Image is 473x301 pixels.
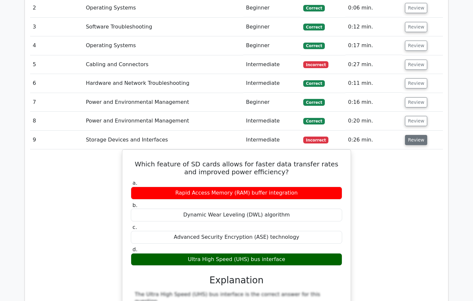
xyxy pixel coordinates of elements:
div: Advanced Security Encryption (ASE) technology [131,231,342,244]
td: 4 [30,36,83,55]
td: Cabling and Connectors [83,55,243,74]
td: 0:17 min. [345,36,402,55]
button: Review [405,97,427,107]
td: Intermediate [243,131,301,149]
button: Review [405,135,427,145]
button: Review [405,22,427,32]
span: Correct [303,99,324,105]
span: Correct [303,24,324,30]
td: Beginner [243,18,301,36]
td: Power and Environmental Management [83,112,243,130]
span: Incorrect [303,61,328,68]
td: Power and Environmental Management [83,93,243,112]
td: 9 [30,131,83,149]
h5: Which feature of SD cards allows for faster data transfer rates and improved power efficiency? [130,160,343,176]
td: Intermediate [243,74,301,93]
td: 0:27 min. [345,55,402,74]
span: c. [132,224,137,230]
h3: Explanation [135,275,338,286]
td: 0:16 min. [345,93,402,112]
button: Review [405,60,427,70]
div: Dynamic Wear Leveling (DWL) algorithm [131,209,342,221]
td: 8 [30,112,83,130]
td: 0:12 min. [345,18,402,36]
td: 6 [30,74,83,93]
span: Correct [303,5,324,11]
td: 7 [30,93,83,112]
td: 5 [30,55,83,74]
td: Hardware and Network Troubleshooting [83,74,243,93]
button: Review [405,3,427,13]
span: Correct [303,80,324,87]
td: Operating Systems [83,36,243,55]
td: 0:20 min. [345,112,402,130]
td: Storage Devices and Interfaces [83,131,243,149]
div: Ultra High Speed (UHS) bus interface [131,253,342,266]
td: Beginner [243,36,301,55]
td: Intermediate [243,55,301,74]
td: Intermediate [243,112,301,130]
div: Rapid Access Memory (RAM) buffer integration [131,187,342,199]
td: 3 [30,18,83,36]
button: Review [405,78,427,88]
span: d. [132,246,137,253]
span: a. [132,180,137,186]
button: Review [405,41,427,51]
td: 0:11 min. [345,74,402,93]
span: Correct [303,118,324,124]
td: 0:26 min. [345,131,402,149]
span: Incorrect [303,137,328,143]
td: Beginner [243,93,301,112]
span: Correct [303,43,324,49]
span: b. [132,202,137,208]
td: Software Troubleshooting [83,18,243,36]
button: Review [405,116,427,126]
